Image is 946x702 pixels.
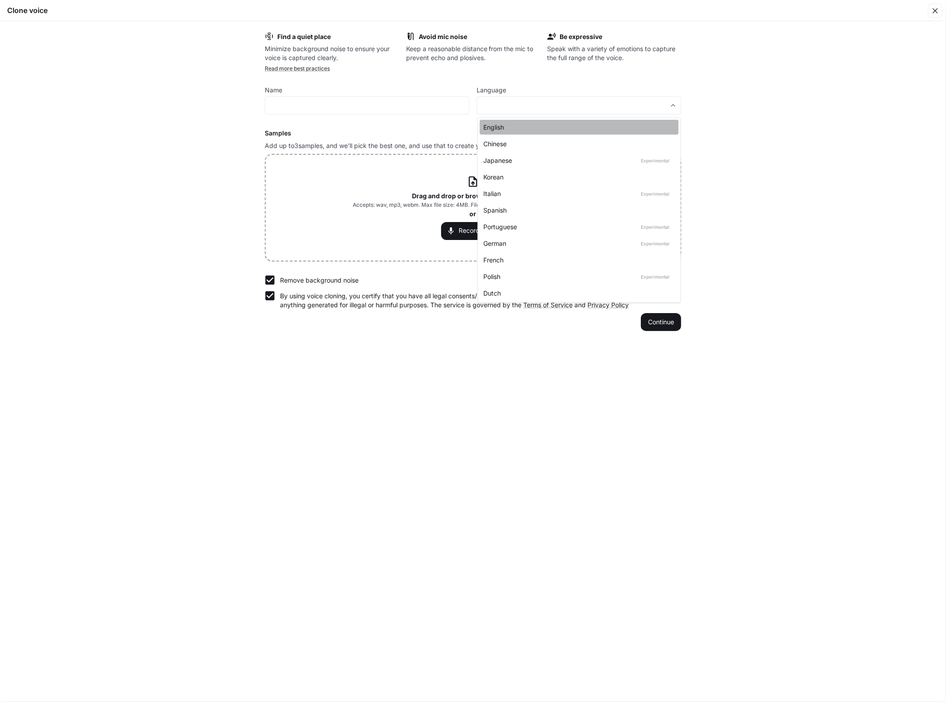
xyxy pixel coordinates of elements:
[483,222,671,231] div: Portuguese
[483,189,671,198] div: Italian
[483,288,671,298] div: Dutch
[483,239,671,248] div: German
[639,157,671,165] p: Experimental
[483,272,671,281] div: Polish
[639,273,671,281] p: Experimental
[639,240,671,248] p: Experimental
[483,139,671,148] div: Chinese
[639,190,671,198] p: Experimental
[483,255,671,265] div: French
[483,156,671,165] div: Japanese
[483,205,671,215] div: Spanish
[483,172,671,182] div: Korean
[639,223,671,231] p: Experimental
[483,122,671,132] div: English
